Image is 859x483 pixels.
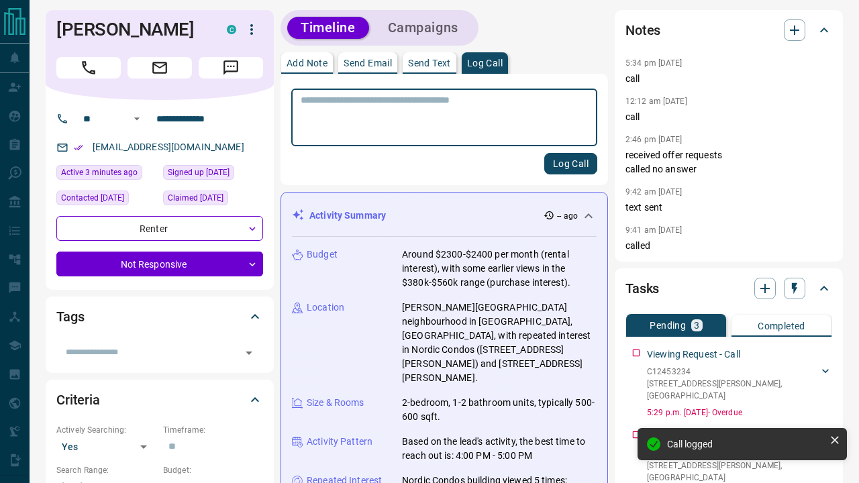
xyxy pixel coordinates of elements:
button: Campaigns [374,17,472,39]
div: Criteria [56,384,263,416]
p: Viewing Request - Call [647,347,740,362]
button: Timeline [287,17,369,39]
div: Mon Oct 13 2025 [56,165,156,184]
div: C12453234[STREET_ADDRESS][PERSON_NAME],[GEOGRAPHIC_DATA] [647,363,832,405]
p: 2:46 pm [DATE] [625,135,683,144]
p: text sent [625,201,832,215]
p: Budget [307,248,338,262]
p: Around $2300-$2400 per month (rental interest), with some earlier views in the $380k-$560k range ... [402,248,597,290]
span: Claimed [DATE] [168,191,223,205]
p: Send Email [344,58,392,68]
p: 9:42 am [DATE] [625,187,683,197]
button: Open [240,343,258,362]
span: Active 3 minutes ago [61,166,138,179]
button: Open [129,111,145,127]
div: Tags [56,301,263,333]
div: Sun Apr 09 2023 [163,165,263,184]
p: call [625,72,832,86]
p: 12:12 am [DATE] [625,97,687,106]
p: 5:34 pm [DATE] [625,58,683,68]
p: Add Note [287,58,327,68]
p: Search Range: [56,464,156,476]
p: Pending [650,321,686,330]
div: Wed Jun 25 2025 [163,191,263,209]
div: Yes [56,436,156,458]
div: Renter [56,216,263,241]
div: condos.ca [227,25,236,34]
h2: Criteria [56,389,100,411]
p: 5:29 p.m. [DATE] - Overdue [647,407,832,419]
p: 2-bedroom, 1-2 bathroom units, typically 500-600 sqft. [402,396,597,424]
div: Activity Summary-- ago [292,203,597,228]
p: Based on the lead's activity, the best time to reach out is: 4:00 PM - 5:00 PM [402,435,597,463]
p: Activity Summary [309,209,386,223]
span: Signed up [DATE] [168,166,230,179]
p: Location [307,301,344,315]
span: Email [128,57,192,78]
div: Wed Jun 25 2025 [56,191,156,209]
p: -- ago [557,210,578,222]
p: called [625,239,832,253]
p: [STREET_ADDRESS][PERSON_NAME] , [GEOGRAPHIC_DATA] [647,378,819,402]
div: Not Responsive [56,252,263,276]
svg: Email Verified [74,143,83,152]
span: Contacted [DATE] [61,191,124,205]
p: [PERSON_NAME][GEOGRAPHIC_DATA] neighbourhood in [GEOGRAPHIC_DATA], [GEOGRAPHIC_DATA], with repeat... [402,301,597,385]
p: Actively Searching: [56,424,156,436]
p: Send Text [408,58,451,68]
button: Log Call [544,153,597,174]
p: call [625,110,832,124]
p: Timeframe: [163,424,263,436]
div: Notes [625,14,832,46]
div: Tasks [625,272,832,305]
p: 3 [694,321,699,330]
p: 9:41 am [DATE] [625,225,683,235]
p: received offer requests called no answer [625,148,832,176]
p: Log Call [467,58,503,68]
span: Message [199,57,263,78]
div: Call logged [667,439,824,449]
h2: Notes [625,19,660,41]
a: [EMAIL_ADDRESS][DOMAIN_NAME] [93,142,244,152]
p: C12453234 [647,366,819,378]
p: Activity Pattern [307,435,372,449]
span: Call [56,57,121,78]
h2: Tasks [625,278,659,299]
h2: Tags [56,306,84,327]
p: Completed [758,321,805,331]
p: Budget: [163,464,263,476]
h1: [PERSON_NAME] [56,19,207,40]
p: Size & Rooms [307,396,364,410]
